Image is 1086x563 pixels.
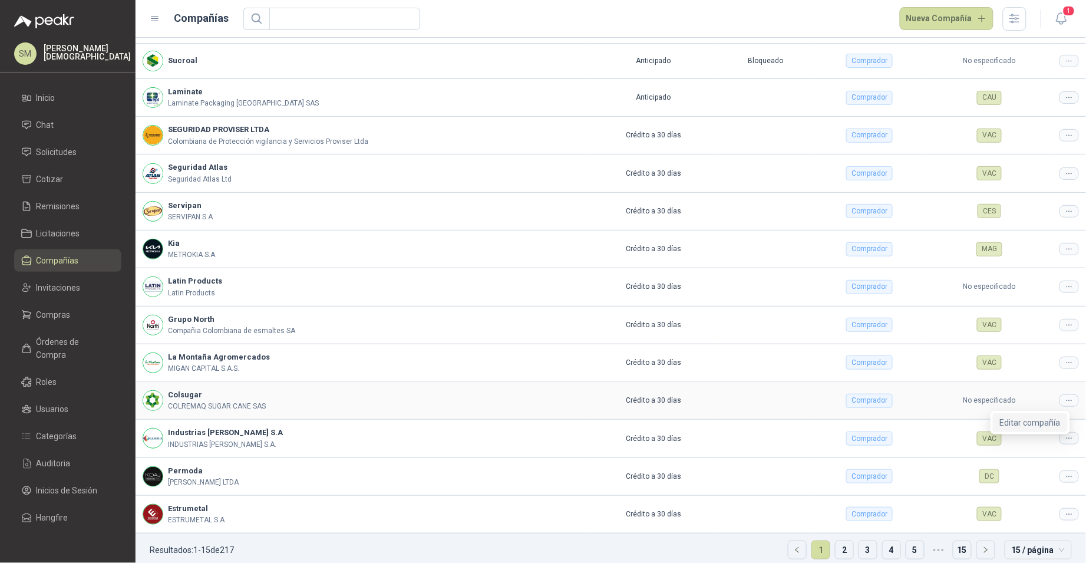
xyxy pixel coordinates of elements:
[168,249,217,261] p: METROKIA S.A.
[953,541,971,559] a: 15
[934,55,1045,67] p: No especificado
[14,276,121,299] a: Invitaciones
[168,238,217,249] b: Kia
[846,91,893,105] div: Comprador
[143,467,163,486] img: Company Logo
[14,168,121,190] a: Cotizar
[846,432,893,446] div: Comprador
[168,86,319,98] b: Laminate
[143,277,163,297] img: Company Logo
[168,174,232,185] p: Seguridad Atlas Ltd
[846,355,893,370] div: Comprador
[812,541,830,559] a: 1
[37,308,71,321] span: Compras
[37,173,64,186] span: Cotizar
[595,357,712,368] p: Crédito a 30 días
[934,395,1045,406] p: No especificado
[934,281,1045,292] p: No especificado
[168,515,225,526] p: ESTRUMETAL S A
[794,546,801,554] span: left
[14,114,121,136] a: Chat
[37,91,55,104] span: Inicio
[595,281,712,292] p: Crédito a 30 días
[977,355,1002,370] div: VAC
[906,541,925,559] li: 5
[37,146,77,159] span: Solicitudes
[846,54,893,68] div: Comprador
[836,541,853,559] a: 2
[900,7,994,31] button: Nueva Compañía
[788,541,806,559] button: left
[846,318,893,332] div: Comprador
[37,227,80,240] span: Licitaciones
[595,471,712,482] p: Crédito a 30 días
[37,200,80,213] span: Remisiones
[846,166,893,180] div: Comprador
[174,10,229,27] h1: Compañías
[979,469,999,483] div: DC
[143,353,163,373] img: Company Logo
[976,242,1002,256] div: MAG
[846,129,893,143] div: Comprador
[846,507,893,521] div: Comprador
[168,477,239,488] p: [PERSON_NAME] LTDA
[37,335,110,361] span: Órdenes de Compra
[859,541,877,559] li: 3
[595,243,712,255] p: Crédito a 30 días
[168,363,239,374] p: MIGAN CAPITAL S.A.S.
[14,42,37,65] div: SM
[143,391,163,410] img: Company Logo
[37,457,71,470] span: Auditoria
[14,452,121,475] a: Auditoria
[168,465,239,477] b: Permoda
[168,275,222,287] b: Latin Products
[143,202,163,221] img: Company Logo
[883,541,900,559] a: 4
[37,511,68,524] span: Hangfire
[906,541,924,559] a: 5
[168,401,266,412] p: COLREMAQ SUGAR CANE SAS
[168,503,225,515] b: Estrumetal
[168,351,270,363] b: La Montaña Agromercados
[977,91,1002,105] div: CAU
[595,92,712,103] p: Anticipado
[168,98,319,109] p: Laminate Packaging [GEOGRAPHIC_DATA] SAS
[14,425,121,447] a: Categorías
[882,541,901,559] li: 4
[1000,416,1061,429] span: Editar compañía
[37,281,81,294] span: Invitaciones
[14,398,121,420] a: Usuarios
[595,55,712,67] p: Anticipado
[595,168,712,179] p: Crédito a 30 días
[143,315,163,335] img: Company Logo
[978,204,1001,218] div: CES
[168,389,266,401] b: Colsugar
[44,44,131,61] p: [PERSON_NAME] [DEMOGRAPHIC_DATA]
[14,331,121,366] a: Órdenes de Compra
[37,430,77,443] span: Categorías
[1062,5,1075,17] span: 1
[14,506,121,529] a: Hangfire
[168,136,368,147] p: Colombiana de Protección vigilancia y Servicios Proviser Ltda
[143,164,163,183] img: Company Logo
[726,55,805,67] p: Bloqueado
[168,162,232,173] b: Seguridad Atlas
[37,403,69,416] span: Usuarios
[143,51,163,71] img: Company Logo
[168,200,213,212] b: Servipan
[977,541,995,559] button: right
[143,88,163,107] img: Company Logo
[14,371,121,393] a: Roles
[143,239,163,259] img: Company Logo
[976,541,995,559] li: Página siguiente
[977,129,1002,143] div: VAC
[37,254,79,267] span: Compañías
[929,541,948,559] li: 5 páginas siguientes
[595,206,712,217] p: Crédito a 30 días
[595,320,712,331] p: Crédito a 30 días
[14,304,121,326] a: Compras
[14,479,121,502] a: Inicios de Sesión
[977,432,1002,446] div: VAC
[595,433,712,445] p: Crédito a 30 días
